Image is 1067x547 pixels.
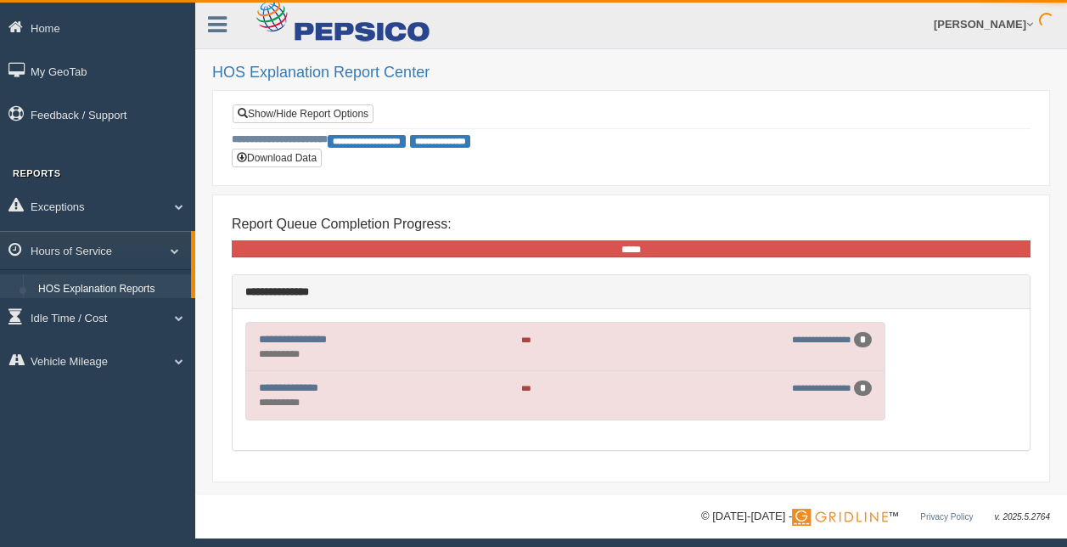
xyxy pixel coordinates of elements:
h2: HOS Explanation Report Center [212,65,1050,82]
h4: Report Queue Completion Progress: [232,217,1030,232]
button: Download Data [232,149,322,167]
a: HOS Explanation Reports [31,274,191,305]
div: © [DATE]-[DATE] - ™ [701,508,1050,526]
a: Privacy Policy [920,512,973,522]
img: Gridline [792,509,888,526]
a: Show/Hide Report Options [233,104,373,123]
span: v. 2025.5.2764 [995,512,1050,522]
